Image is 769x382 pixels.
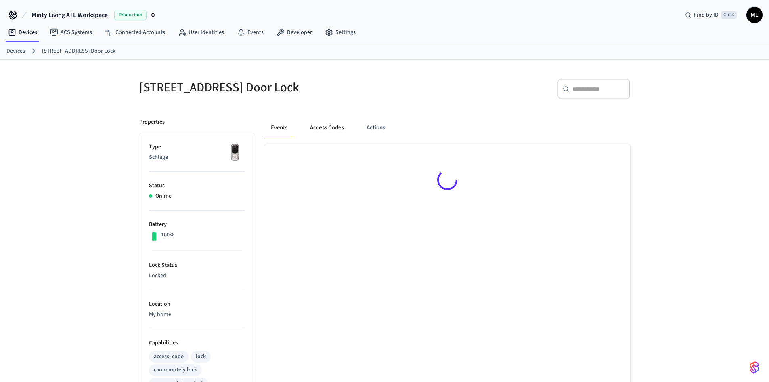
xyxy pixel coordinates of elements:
[360,118,392,137] button: Actions
[264,118,630,137] div: ant example
[98,25,172,40] a: Connected Accounts
[694,11,719,19] span: Find by ID
[750,361,759,374] img: SeamLogoGradient.69752ec5.svg
[6,47,25,55] a: Devices
[149,310,245,319] p: My home
[149,272,245,280] p: Locked
[149,339,245,347] p: Capabilities
[149,182,245,190] p: Status
[42,47,115,55] a: [STREET_ADDRESS] Door Lock
[747,8,762,22] span: ML
[679,8,743,22] div: Find by IDCtrl K
[44,25,98,40] a: ACS Systems
[149,153,245,162] p: Schlage
[318,25,362,40] a: Settings
[31,10,108,20] span: Minty Living ATL Workspace
[172,25,230,40] a: User Identities
[114,10,147,20] span: Production
[721,11,737,19] span: Ctrl K
[2,25,44,40] a: Devices
[230,25,270,40] a: Events
[154,366,197,374] div: can remotely lock
[161,231,174,239] p: 100%
[139,118,165,127] p: Properties
[149,220,245,229] p: Battery
[154,352,184,361] div: access_code
[196,352,206,361] div: lock
[149,143,245,151] p: Type
[264,118,294,137] button: Events
[155,192,172,200] p: Online
[225,143,245,163] img: Yale Assure Touchscreen Wifi Smart Lock, Satin Nickel, Front
[139,79,380,96] h5: [STREET_ADDRESS] Door Lock
[149,300,245,308] p: Location
[746,7,763,23] button: ML
[304,118,350,137] button: Access Codes
[149,261,245,270] p: Lock Status
[270,25,318,40] a: Developer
